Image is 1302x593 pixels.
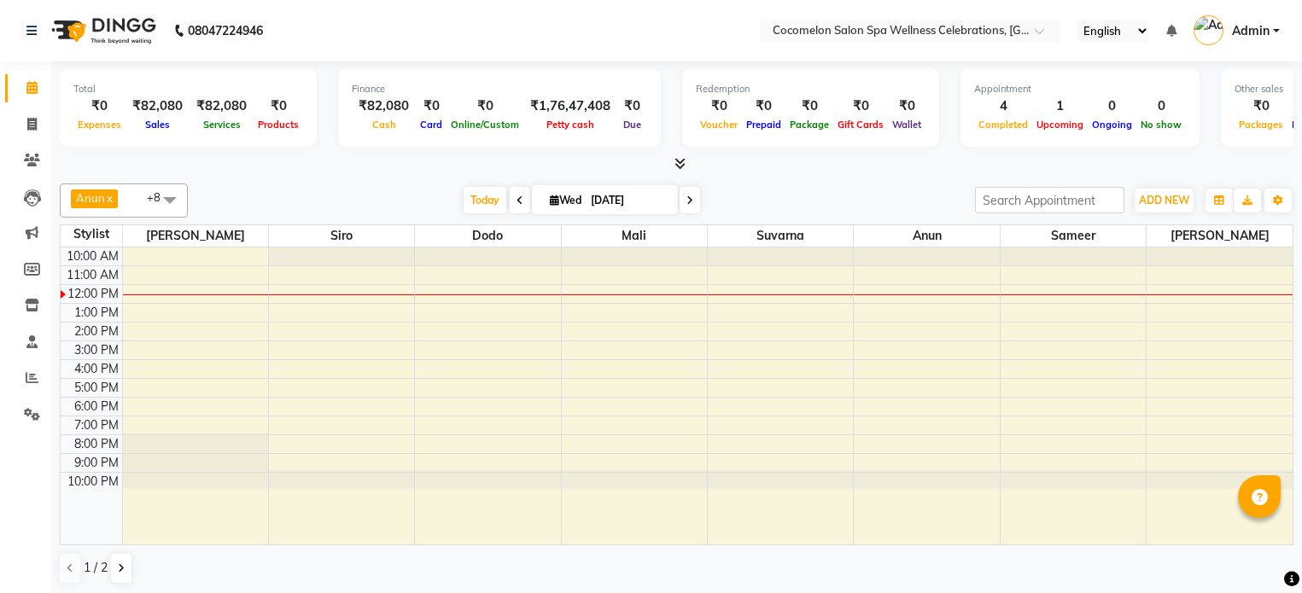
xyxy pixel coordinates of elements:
div: 6:00 PM [71,398,122,416]
div: ₹0 [73,96,126,116]
span: Services [199,119,245,131]
div: 9:00 PM [71,454,122,472]
span: Admin [1232,22,1270,40]
span: Suvarna [708,225,853,247]
span: Siro [269,225,414,247]
div: Total [73,82,303,96]
div: 7:00 PM [71,416,122,434]
span: Ongoing [1088,119,1136,131]
div: ₹82,080 [352,96,416,116]
a: x [105,191,113,205]
div: ₹0 [696,96,742,116]
div: 5:00 PM [71,379,122,397]
span: Wed [546,194,586,206]
div: ₹0 [742,96,785,116]
div: ₹82,080 [190,96,254,116]
span: Mali [562,225,707,247]
span: No show [1136,119,1186,131]
div: 0 [1136,96,1186,116]
div: ₹0 [416,96,447,116]
div: ₹0 [833,96,888,116]
div: Redemption [696,82,925,96]
span: Sameer [1001,225,1146,247]
span: Prepaid [742,119,785,131]
div: 12:00 PM [64,285,122,303]
div: Appointment [974,82,1186,96]
div: ₹0 [888,96,925,116]
span: Voucher [696,119,742,131]
div: 10:00 AM [63,247,122,265]
input: 2025-09-03 [586,188,671,213]
span: 1 / 2 [84,559,108,577]
span: Sales [141,119,174,131]
div: ₹0 [447,96,523,116]
div: ₹0 [785,96,833,116]
img: Admin [1194,15,1223,45]
iframe: chat widget [1230,525,1285,576]
span: [PERSON_NAME] [123,225,268,247]
div: ₹82,080 [126,96,190,116]
div: ₹1,76,47,408 [523,96,617,116]
span: Products [254,119,303,131]
div: 11:00 AM [63,266,122,284]
div: 0 [1088,96,1136,116]
span: Cash [368,119,400,131]
span: ADD NEW [1139,194,1189,206]
div: 1:00 PM [71,304,122,322]
div: 4:00 PM [71,360,122,378]
span: Upcoming [1032,119,1088,131]
span: Dodo [415,225,560,247]
span: Petty cash [542,119,598,131]
span: Card [416,119,447,131]
span: [PERSON_NAME] [1147,225,1293,247]
div: 1 [1032,96,1088,116]
div: ₹0 [617,96,647,116]
div: 8:00 PM [71,435,122,453]
span: Anun [76,191,105,205]
div: 10:00 PM [64,473,122,491]
span: Anun [854,225,999,247]
span: Wallet [888,119,925,131]
div: Stylist [61,225,122,243]
input: Search Appointment [975,187,1124,213]
div: 4 [974,96,1032,116]
span: Online/Custom [447,119,523,131]
div: Finance [352,82,647,96]
div: 3:00 PM [71,341,122,359]
span: Today [464,187,506,213]
span: Package [785,119,833,131]
span: Due [619,119,645,131]
div: 2:00 PM [71,323,122,340]
div: ₹0 [254,96,303,116]
b: 08047224946 [188,7,263,55]
span: Expenses [73,119,126,131]
button: ADD NEW [1135,189,1194,212]
span: +8 [147,190,173,204]
span: Packages [1235,119,1287,131]
span: Gift Cards [833,119,888,131]
img: logo [44,7,161,55]
span: Completed [974,119,1032,131]
div: ₹0 [1235,96,1287,116]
